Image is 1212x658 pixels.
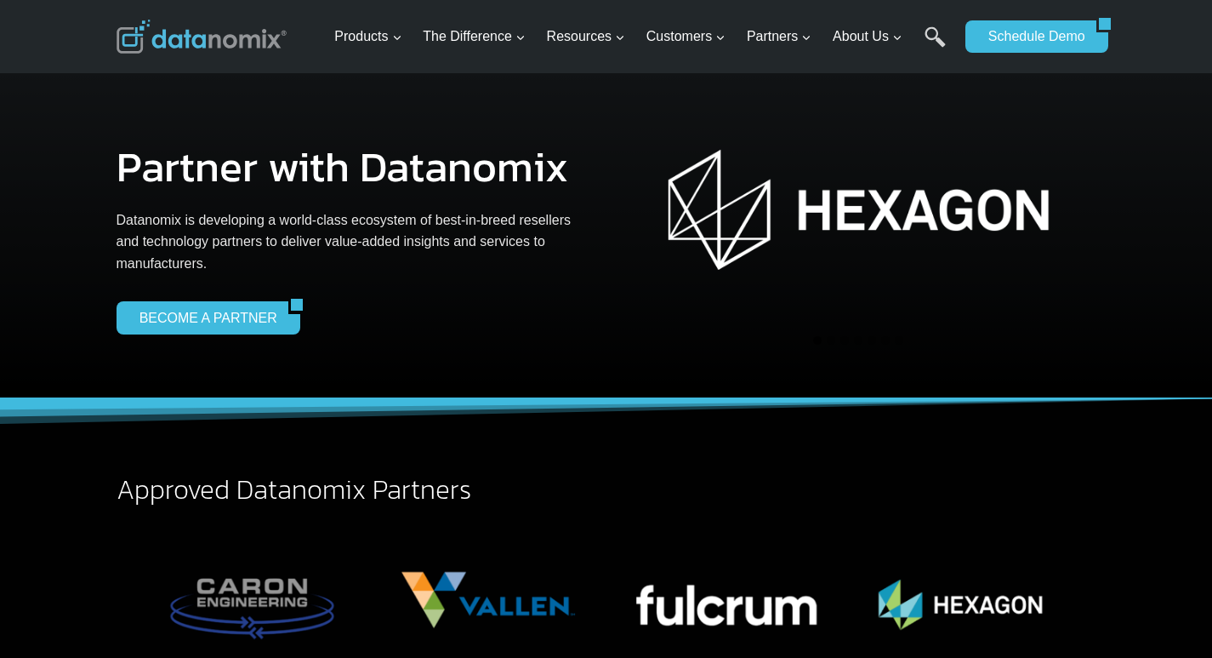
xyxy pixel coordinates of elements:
span: Partners [747,26,811,48]
button: Go to slide 3 [840,336,849,345]
button: Go to slide 2 [827,336,835,345]
span: Products [334,26,401,48]
img: Datanomix [117,20,287,54]
button: Go to slide 7 [895,336,903,345]
h1: Partner with Datanomix [117,146,593,188]
a: Schedule Demo [965,20,1096,53]
button: Go to slide 4 [854,336,862,345]
a: BECOME A PARTNER [117,301,288,334]
ul: Select a slide to show [620,334,1096,347]
div: 1 of 7 [620,128,1096,326]
p: Datanomix is developing a world-class ecosystem of best-in-breed resellers and technology partner... [117,209,593,275]
h2: Approved Datanomix Partners [117,476,1096,503]
button: Go to slide 6 [881,336,890,345]
button: Go to slide 1 [813,336,822,345]
span: The Difference [423,26,526,48]
span: Customers [646,26,725,48]
span: Resources [547,26,625,48]
button: Go to slide 5 [868,336,876,345]
img: Hexagon + Datanomix [667,145,1050,275]
a: Search [925,26,946,65]
nav: Primary Navigation [327,9,957,65]
span: About Us [833,26,902,48]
